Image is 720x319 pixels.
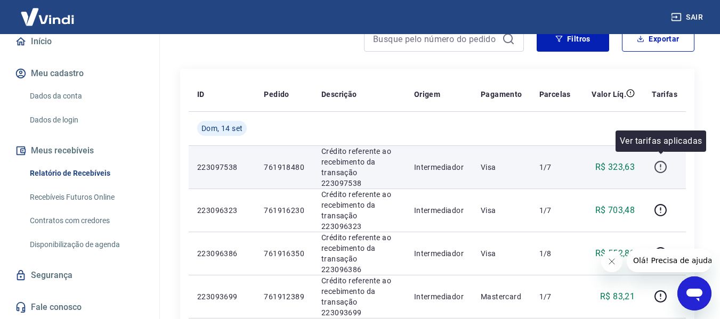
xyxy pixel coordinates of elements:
a: Segurança [13,264,147,287]
p: 1/7 [539,205,571,216]
p: 223097538 [197,162,247,173]
a: Início [13,30,147,53]
p: Crédito referente ao recebimento da transação 223096386 [321,232,397,275]
a: Dados de login [26,109,147,131]
a: Relatório de Recebíveis [26,162,147,184]
p: 761918480 [264,162,304,173]
button: Filtros [537,26,609,52]
iframe: Mensagem da empresa [627,249,711,272]
button: Exportar [622,26,694,52]
button: Meus recebíveis [13,139,147,162]
button: Sair [669,7,707,27]
p: 223096386 [197,248,247,259]
p: 223096323 [197,205,247,216]
p: 223093699 [197,291,247,302]
p: Visa [481,162,522,173]
p: Tarifas [652,89,677,100]
iframe: Fechar mensagem [601,251,622,272]
a: Recebíveis Futuros Online [26,186,147,208]
p: Intermediador [414,291,464,302]
p: Origem [414,89,440,100]
input: Busque pelo número do pedido [373,31,498,47]
p: 1/8 [539,248,571,259]
p: Pagamento [481,89,522,100]
p: Crédito referente ao recebimento da transação 223093699 [321,275,397,318]
p: 1/7 [539,291,571,302]
p: Crédito referente ao recebimento da transação 223097538 [321,146,397,189]
span: Dom, 14 set [201,123,242,134]
p: Intermediador [414,205,464,216]
p: 761916350 [264,248,304,259]
a: Disponibilização de agenda [26,234,147,256]
p: 761912389 [264,291,304,302]
iframe: Botão para abrir a janela de mensagens [677,276,711,310]
a: Fale conosco [13,296,147,319]
p: R$ 83,21 [600,290,635,303]
p: Parcelas [539,89,571,100]
span: Olá! Precisa de ajuda? [6,7,90,16]
p: Ver tarifas aplicadas [620,135,702,148]
a: Contratos com credores [26,210,147,232]
p: R$ 552,89 [595,247,635,260]
p: 1/7 [539,162,571,173]
p: Valor Líq. [592,89,626,100]
p: ID [197,89,205,100]
p: Visa [481,248,522,259]
a: Dados da conta [26,85,147,107]
p: Visa [481,205,522,216]
p: Crédito referente ao recebimento da transação 223096323 [321,189,397,232]
p: Intermediador [414,162,464,173]
p: Intermediador [414,248,464,259]
p: Descrição [321,89,357,100]
p: R$ 323,63 [595,161,635,174]
p: R$ 703,48 [595,204,635,217]
p: Pedido [264,89,289,100]
p: Mastercard [481,291,522,302]
p: 761916230 [264,205,304,216]
button: Meu cadastro [13,62,147,85]
img: Vindi [13,1,82,33]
